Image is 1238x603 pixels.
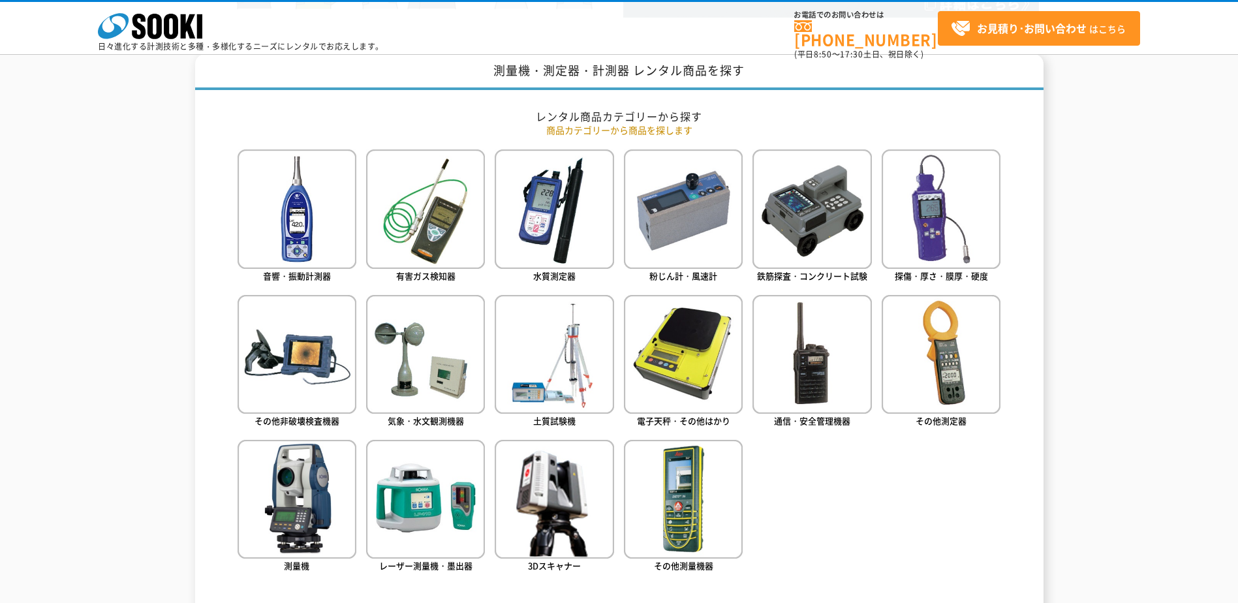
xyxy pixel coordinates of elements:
[366,149,485,285] a: 有害ガス検知器
[624,440,743,575] a: その他測量機器
[495,440,613,559] img: 3Dスキャナー
[938,11,1140,46] a: お見積り･お問い合わせはこちら
[840,48,863,60] span: 17:30
[366,149,485,268] img: 有害ガス検知器
[366,295,485,414] img: 気象・水文観測機器
[528,559,581,572] span: 3Dスキャナー
[238,149,356,268] img: 音響・振動計測器
[916,414,967,427] span: その他測定器
[495,149,613,285] a: 水質測定器
[794,11,938,19] span: お電話でのお問い合わせは
[774,414,850,427] span: 通信・安全管理機器
[882,149,1000,285] a: 探傷・厚さ・膜厚・硬度
[366,440,485,559] img: レーザー測量機・墨出器
[752,295,871,430] a: 通信・安全管理機器
[882,295,1000,430] a: その他測定器
[238,440,356,559] img: 測量機
[624,295,743,430] a: 電子天秤・その他はかり
[98,42,384,50] p: 日々進化する計測技術と多種・多様化するニーズにレンタルでお応えします。
[379,559,472,572] span: レーザー測量機・墨出器
[752,149,871,285] a: 鉄筋探査・コンクリート試験
[624,440,743,559] img: その他測量機器
[814,48,832,60] span: 8:50
[238,110,1001,123] h2: レンタル商品カテゴリーから探す
[794,20,938,47] a: [PHONE_NUMBER]
[238,295,356,430] a: その他非破壊検査機器
[495,149,613,268] img: 水質測定器
[977,20,1087,36] strong: お見積り･お問い合わせ
[388,414,464,427] span: 気象・水文観測機器
[624,149,743,268] img: 粉じん計・風速計
[624,149,743,285] a: 粉じん計・風速計
[195,54,1044,90] h1: 測量機・測定器・計測器 レンタル商品を探す
[757,270,867,282] span: 鉄筋探査・コンクリート試験
[895,270,988,282] span: 探傷・厚さ・膜厚・硬度
[654,559,713,572] span: その他測量機器
[533,270,576,282] span: 水質測定器
[882,149,1000,268] img: 探傷・厚さ・膜厚・硬度
[624,295,743,414] img: 電子天秤・その他はかり
[238,295,356,414] img: その他非破壊検査機器
[255,414,339,427] span: その他非破壊検査機器
[366,440,485,575] a: レーザー測量機・墨出器
[238,149,356,285] a: 音響・振動計測器
[649,270,717,282] span: 粉じん計・風速計
[637,414,730,427] span: 電子天秤・その他はかり
[882,295,1000,414] img: その他測定器
[263,270,331,282] span: 音響・振動計測器
[238,440,356,575] a: 測量機
[238,123,1001,137] p: 商品カテゴリーから商品を探します
[495,295,613,430] a: 土質試験機
[951,19,1126,39] span: はこちら
[794,48,923,60] span: (平日 ～ 土日、祝日除く)
[752,295,871,414] img: 通信・安全管理機器
[284,559,309,572] span: 測量機
[495,295,613,414] img: 土質試験機
[396,270,456,282] span: 有害ガス検知器
[752,149,871,268] img: 鉄筋探査・コンクリート試験
[495,440,613,575] a: 3Dスキャナー
[533,414,576,427] span: 土質試験機
[366,295,485,430] a: 気象・水文観測機器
